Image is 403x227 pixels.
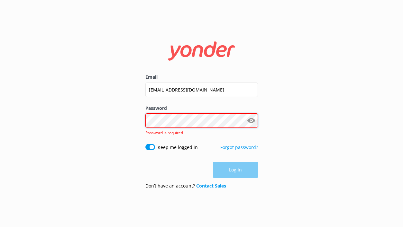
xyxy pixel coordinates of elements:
button: Show password [245,114,258,127]
a: Contact Sales [196,183,226,189]
input: user@emailaddress.com [145,83,258,97]
label: Email [145,74,258,81]
label: Keep me logged in [158,144,198,151]
label: Password [145,105,258,112]
a: Forgot password? [220,144,258,150]
span: Password is required [145,130,183,135]
p: Don’t have an account? [145,182,226,189]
